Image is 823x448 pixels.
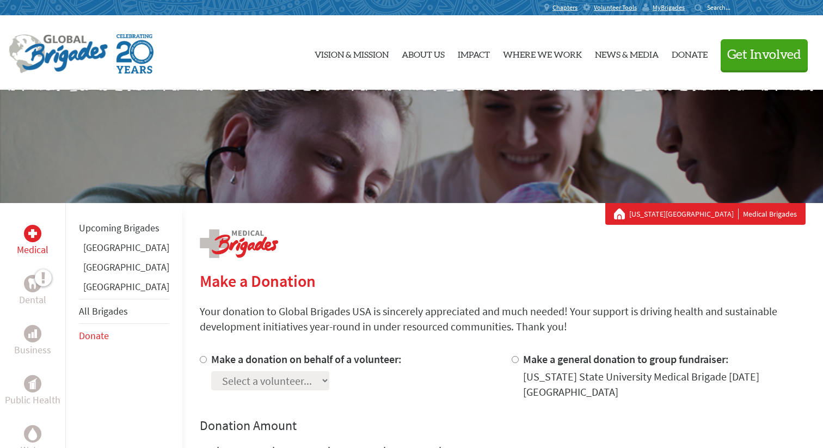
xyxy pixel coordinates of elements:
a: Vision & Mission [315,24,389,81]
a: Upcoming Brigades [79,222,159,234]
div: Water [24,425,41,443]
span: Chapters [552,3,578,12]
li: Guatemala [79,260,169,279]
img: Global Brigades Logo [9,34,108,73]
a: Impact [458,24,490,81]
a: MedicalMedical [17,225,48,257]
img: Global Brigades Celebrating 20 Years [116,34,153,73]
a: [GEOGRAPHIC_DATA] [83,241,169,254]
li: Panama [79,279,169,299]
a: DentalDental [19,275,46,308]
a: BusinessBusiness [14,325,51,358]
p: Your donation to Global Brigades USA is sincerely appreciated and much needed! Your support is dr... [200,304,806,334]
img: Water [28,427,37,440]
a: [GEOGRAPHIC_DATA] [83,280,169,293]
span: MyBrigades [653,3,685,12]
a: About Us [402,24,445,81]
div: Public Health [24,375,41,392]
span: Get Involved [727,48,801,62]
a: News & Media [595,24,659,81]
a: Public HealthPublic Health [5,375,60,408]
img: Business [28,329,37,338]
img: Dental [28,278,37,289]
h4: Donation Amount [200,417,806,434]
img: Public Health [28,378,37,389]
li: All Brigades [79,299,169,324]
a: [US_STATE][GEOGRAPHIC_DATA] [629,208,739,219]
h2: Make a Donation [200,271,806,291]
label: Make a donation on behalf of a volunteer: [211,352,402,366]
p: Dental [19,292,46,308]
img: logo-medical.png [200,229,278,258]
p: Medical [17,242,48,257]
a: Donate [672,24,708,81]
img: Medical [28,229,37,238]
a: Donate [79,329,109,342]
div: Medical [24,225,41,242]
a: Where We Work [503,24,582,81]
li: Upcoming Brigades [79,216,169,240]
p: Business [14,342,51,358]
li: Ghana [79,240,169,260]
div: Medical Brigades [614,208,797,219]
input: Search... [707,3,738,11]
span: Volunteer Tools [594,3,637,12]
a: [GEOGRAPHIC_DATA] [83,261,169,273]
a: All Brigades [79,305,128,317]
label: Make a general donation to group fundraiser: [523,352,729,366]
div: [US_STATE] State University Medical Brigade [DATE] [GEOGRAPHIC_DATA] [523,369,806,400]
div: Dental [24,275,41,292]
p: Public Health [5,392,60,408]
li: Donate [79,324,169,348]
div: Business [24,325,41,342]
button: Get Involved [721,39,808,70]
